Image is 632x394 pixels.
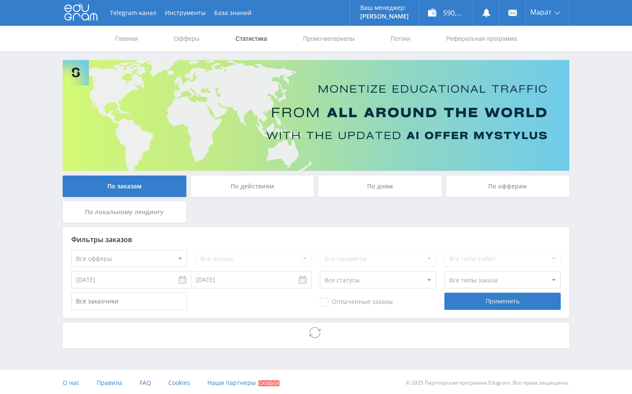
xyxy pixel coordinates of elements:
span: Наши партнеры [207,379,256,387]
p: Ваш менеджер: [360,4,409,11]
div: По офферам [446,176,570,197]
div: По действиям [191,176,314,197]
div: По локальному лендингу [63,201,186,223]
div: По дням [318,176,442,197]
p: [PERSON_NAME] [360,13,409,20]
span: Cookies [168,379,190,387]
span: Скидки [258,380,280,386]
span: FAQ [140,379,151,387]
div: Фильтры заказов [71,236,561,243]
a: Главная [114,26,139,52]
a: Статистика [234,26,268,52]
div: Применить [444,293,560,310]
a: Реферальная программа [445,26,518,52]
a: Промо-материалы [302,26,355,52]
img: Banner [63,60,569,171]
div: По заказам [63,176,186,197]
span: Марат [530,9,552,15]
a: Потоки [390,26,411,52]
span: Правила [97,379,122,387]
span: Оплаченные заказы [320,298,393,306]
span: О нас [63,379,79,387]
a: Офферы [173,26,201,52]
input: Все заказчики [71,293,187,310]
